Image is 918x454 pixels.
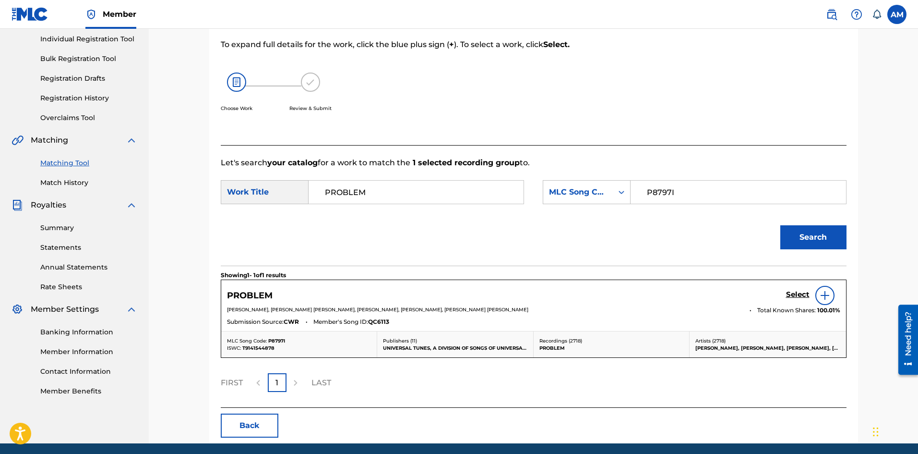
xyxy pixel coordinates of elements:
p: Showing 1 - 1 of 1 results [221,271,286,280]
a: Member Benefits [40,386,137,396]
strong: 1 selected recording group [410,158,520,167]
span: MLC Song Code: [227,338,267,344]
span: CWR [284,318,299,326]
div: Help [847,5,866,24]
a: Member Information [40,347,137,357]
a: Registration Drafts [40,74,137,84]
img: expand [126,135,137,146]
a: Public Search [822,5,841,24]
div: User Menu [887,5,906,24]
span: Matching [31,135,68,146]
img: 26af456c4569493f7445.svg [227,73,246,92]
p: Artists ( 2718 ) [695,337,840,344]
a: Individual Registration Tool [40,34,137,44]
span: Member [103,9,136,20]
p: [PERSON_NAME], [PERSON_NAME], [PERSON_NAME], [PERSON_NAME], [PERSON_NAME], [PERSON_NAME] [695,344,840,352]
span: Submission Source: [227,318,284,326]
p: Review & Submit [289,105,332,112]
p: Let's search for a work to match the to. [221,157,846,169]
div: Drag [873,417,879,446]
strong: Select. [543,40,570,49]
a: Rate Sheets [40,282,137,292]
span: Royalties [31,199,66,211]
strong: your catalog [267,158,318,167]
span: Total Known Shares: [757,306,817,315]
img: Royalties [12,199,23,211]
a: Annual Statements [40,262,137,272]
img: MLC Logo [12,7,48,21]
a: Overclaims Tool [40,113,137,123]
span: [PERSON_NAME], [PERSON_NAME] [PERSON_NAME], [PERSON_NAME], [PERSON_NAME], [PERSON_NAME] [PERSON_N... [227,307,528,313]
a: Bulk Registration Tool [40,54,137,64]
span: 100.01 % [817,306,840,315]
a: Matching Tool [40,158,137,168]
a: Match History [40,178,137,188]
p: LAST [311,377,331,389]
span: QC6113 [368,318,389,326]
img: Top Rightsholder [85,9,97,20]
iframe: Chat Widget [870,408,918,454]
div: Notifications [872,10,882,19]
form: Search Form [221,169,846,266]
a: Summary [40,223,137,233]
img: help [851,9,862,20]
span: T9141544878 [242,345,274,351]
img: expand [126,304,137,315]
a: Registration History [40,93,137,103]
p: 1 [275,377,278,389]
h5: Select [786,290,810,299]
button: Search [780,225,846,249]
img: 173f8e8b57e69610e344.svg [301,73,320,92]
p: To expand full details for the work, click the blue plus sign ( ). To select a work, click [221,39,703,50]
strong: + [449,40,454,49]
a: Banking Information [40,327,137,337]
img: search [826,9,837,20]
p: PROBLEM [539,344,684,352]
span: Member's Song ID: [313,318,368,326]
a: Statements [40,243,137,253]
iframe: Resource Center [891,301,918,379]
img: expand [126,199,137,211]
div: MLC Song Code [549,186,607,198]
p: FIRST [221,377,243,389]
p: Publishers ( 11 ) [383,337,527,344]
p: Recordings ( 2718 ) [539,337,684,344]
h5: PROBLEM [227,290,273,301]
a: Contact Information [40,367,137,377]
span: Member Settings [31,304,99,315]
p: UNIVERSAL TUNES, A DIVISION OF SONGS OF UNIVERSAL, INC. [383,344,527,352]
img: Matching [12,135,24,146]
img: info [819,290,831,301]
button: Back [221,414,278,438]
span: P8797I [268,338,285,344]
span: ISWC: [227,345,241,351]
p: Choose Work [221,105,252,112]
img: Member Settings [12,304,23,315]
